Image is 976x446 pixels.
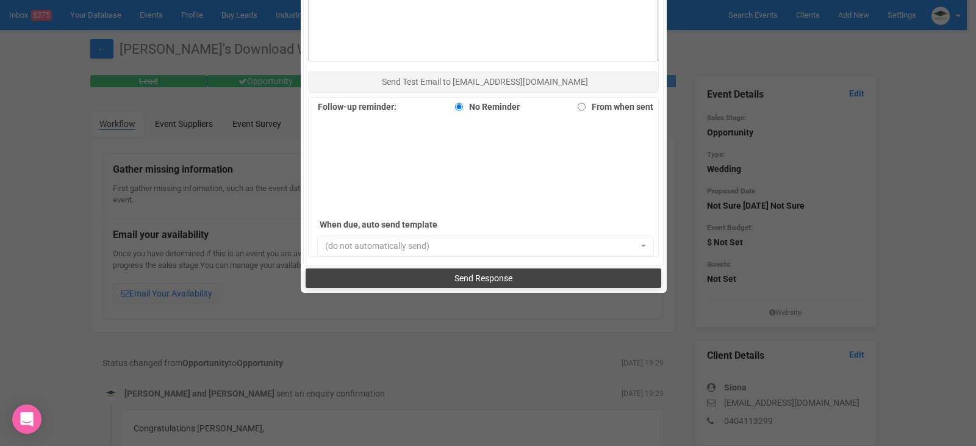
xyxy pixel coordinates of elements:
span: (do not automatically send) [325,240,639,252]
label: Follow-up reminder: [318,98,396,115]
span: Send Test Email to [EMAIL_ADDRESS][DOMAIN_NAME] [382,77,588,87]
span: Send Response [454,273,512,283]
label: From when sent [572,98,653,115]
label: No Reminder [449,98,520,115]
label: When due, auto send template [320,216,490,233]
div: Open Intercom Messenger [12,405,41,434]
